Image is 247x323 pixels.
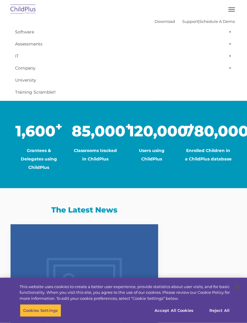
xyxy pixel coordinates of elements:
sup: + [55,120,62,134]
img: ChildPlus by Procare Solutions [9,3,37,17]
span: 85,000 [72,122,132,141]
div: This website uses cookies to create a better user experience, provide statistics about user visit... [20,284,230,302]
span: Enrolled Children in a ChildPlus database [185,148,232,162]
a: Training Scramble!! [12,86,235,98]
button: Close [231,281,244,294]
span: Users using ChildPlus [139,148,164,162]
span: ChildPlus [28,165,49,170]
a: Assessments [12,38,235,50]
span: Grantees & Delegates using [21,148,57,162]
a: Support [182,19,198,24]
a: IT [12,50,235,62]
a: University [12,74,235,86]
a: Schedule A Demo [199,19,235,24]
span: Classrooms tracked in ChildPlus [74,148,117,162]
span: 1,600 [15,122,62,141]
h3: The Latest News [11,207,158,214]
a: Company [12,62,235,74]
font: | [155,19,235,24]
button: Reject All [201,304,238,317]
a: Software [12,26,235,38]
a: Download [155,19,175,24]
span: 120,000 [128,122,195,141]
button: Accept All Cookies [151,304,197,317]
button: Cookies Settings [20,304,61,317]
